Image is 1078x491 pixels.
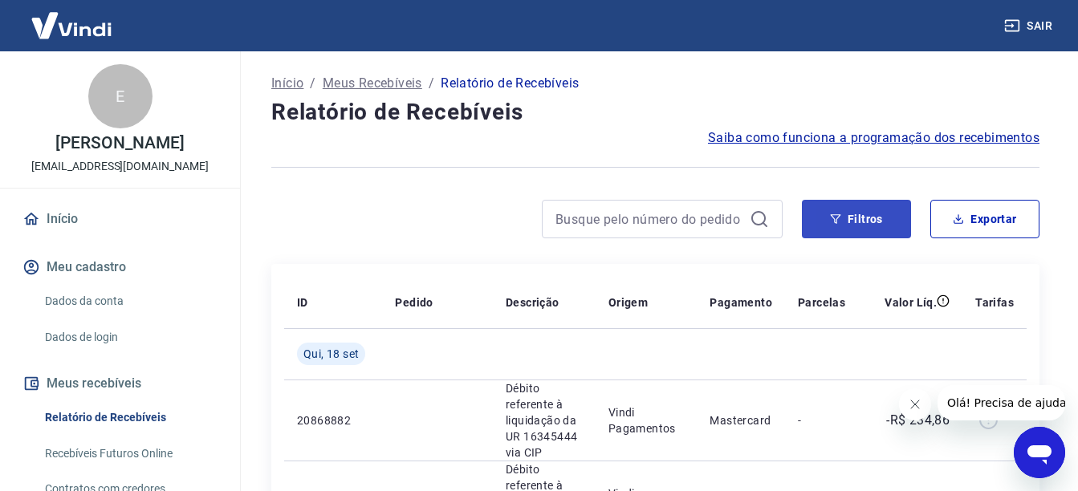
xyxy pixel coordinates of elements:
p: [EMAIL_ADDRESS][DOMAIN_NAME] [31,158,209,175]
p: Vindi Pagamentos [608,404,684,436]
p: Pagamento [710,294,772,310]
iframe: Botão para abrir a janela de mensagens [1014,427,1065,478]
p: - [798,412,845,428]
a: Meus Recebíveis [323,74,422,93]
p: Pedido [395,294,433,310]
a: Dados de login [39,321,221,354]
a: Relatório de Recebíveis [39,401,221,434]
a: Dados da conta [39,285,221,318]
a: Recebíveis Futuros Online [39,437,221,470]
a: Início [271,74,303,93]
p: Descrição [506,294,559,310]
p: / [429,74,434,93]
iframe: Fechar mensagem [899,388,931,420]
p: ID [297,294,308,310]
input: Busque pelo número do pedido [555,207,743,231]
a: Saiba como funciona a programação dos recebimentos [708,128,1039,148]
p: Relatório de Recebíveis [441,74,579,93]
p: Débito referente à liquidação da UR 16345444 via CIP [506,380,583,461]
h4: Relatório de Recebíveis [271,96,1039,128]
img: Vindi [19,1,124,50]
p: -R$ 234,86 [886,411,950,430]
p: 20868882 [297,412,369,428]
p: / [310,74,315,93]
p: Parcelas [798,294,845,310]
a: Início [19,201,221,237]
p: Origem [608,294,648,310]
p: Mastercard [710,412,772,428]
span: Qui, 18 set [303,346,359,362]
button: Filtros [802,200,911,238]
iframe: Mensagem da empresa [938,385,1065,420]
div: E [88,64,153,128]
button: Meu cadastro [19,250,221,285]
p: [PERSON_NAME] [55,135,184,152]
p: Tarifas [975,294,1014,310]
button: Meus recebíveis [19,366,221,401]
button: Exportar [930,200,1039,238]
span: Olá! Precisa de ajuda? [10,11,135,24]
p: Valor Líq. [885,294,937,310]
button: Sair [1001,11,1059,41]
